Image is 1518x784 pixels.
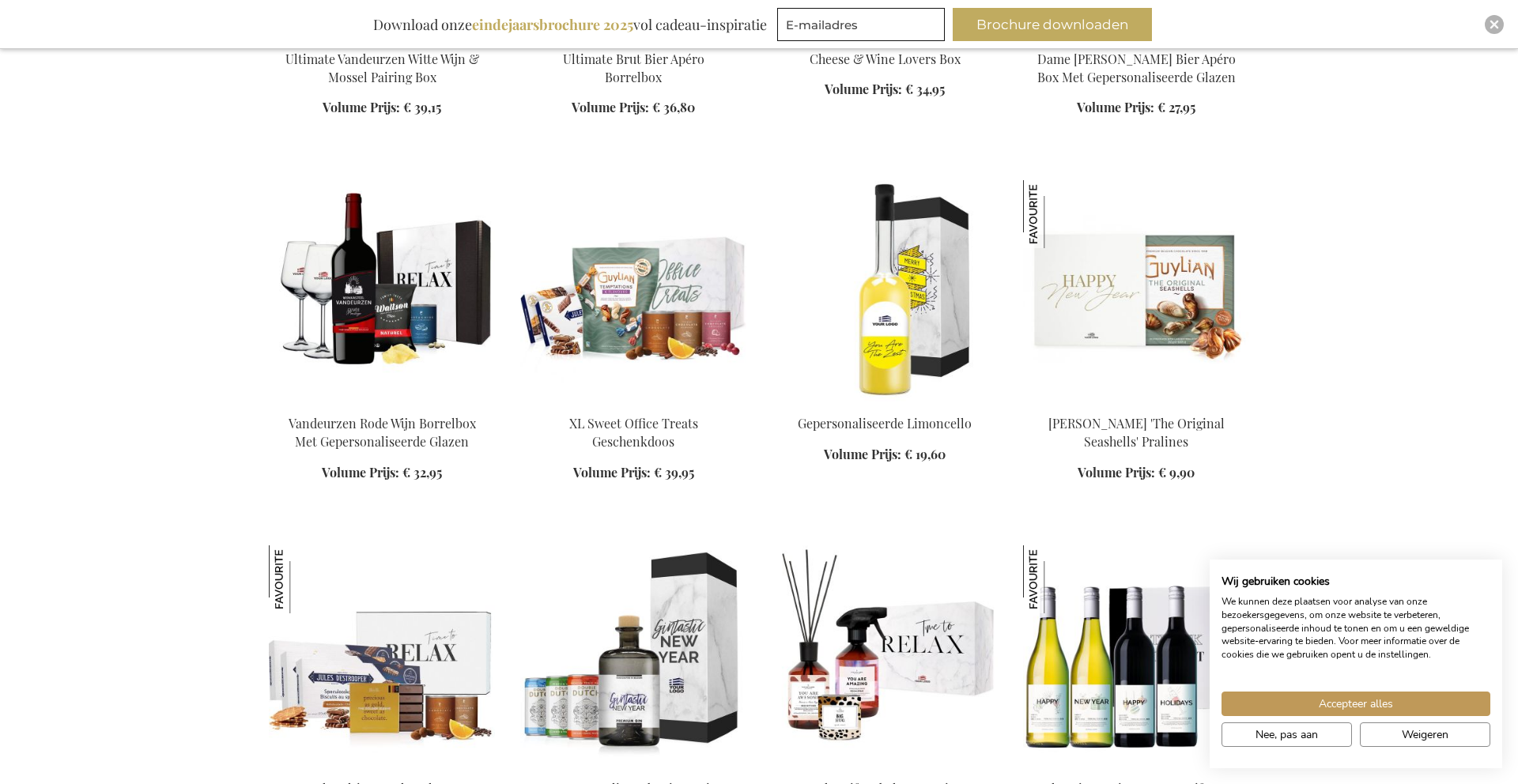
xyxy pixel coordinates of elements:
a: Vandeurzen Rode Wijn Borrelbox Met Gepersonaliseerde Glazen [269,395,495,410]
a: XL Sweet Office Treats Geschenkdoos [569,415,698,450]
input: E-mailadres [777,8,945,41]
a: Volume Prijs: € 36,80 [572,99,695,117]
a: [PERSON_NAME] 'The Original Seashells' Pralines [1048,415,1225,450]
a: Volume Prijs: € 39,15 [323,99,441,117]
span: € 19,60 [904,446,946,462]
a: The Winetastic New Year Gift Set The Winetastic New Year Gift Set [1023,760,1249,775]
img: Guylian 'The Original Seashells' Pralines [1023,180,1091,248]
img: Guylian 'The Original Seashells' Pralines [1023,180,1249,401]
span: € 9,90 [1158,464,1195,481]
h2: Wij gebruiken cookies [1222,575,1490,589]
img: XL Sweet Office Treats Gift Box [520,180,746,401]
button: Accepteer alle cookies [1222,692,1490,716]
img: The Winetastic New Year Gift Set [1023,545,1249,767]
button: Brochure downloaden [953,8,1152,41]
img: The Winetastic New Year Gift Set [1023,545,1091,613]
a: Gepersonaliseerde Limoncello [798,415,972,432]
a: Vandeurzen Rode Wijn Borrelbox Met Gepersonaliseerde Glazen [289,415,476,450]
img: Close [1490,20,1499,29]
img: Beer Apéro Gift Box [520,545,746,767]
span: Volume Prijs: [824,446,901,462]
span: € 32,95 [402,464,442,481]
img: The Ultimate Chocolate Experience Box [269,545,337,613]
span: Volume Prijs: [572,99,649,115]
span: € 36,80 [652,99,695,115]
a: Volume Prijs: € 19,60 [824,446,946,464]
a: The Ultimate Chocolate Experience Box The Ultimate Chocolate Experience Box [269,760,495,775]
a: Volume Prijs: € 9,90 [1078,464,1195,482]
div: Close [1485,15,1504,34]
a: Volume Prijs: € 27,95 [1077,99,1195,117]
span: € 39,15 [403,99,441,115]
button: Alle cookies weigeren [1360,722,1490,747]
p: We kunnen deze plaatsen voor analyse van onze bezoekersgegevens, om onze website te verbeteren, g... [1222,595,1490,661]
span: Weigeren [1402,726,1448,743]
img: Personalized Limoncello [772,180,998,401]
span: Volume Prijs: [1077,99,1154,115]
a: Ultimate Brut Bier Apéro Borrelbox [563,51,704,85]
img: The Ultimate Chocolate Experience Box [269,545,495,767]
div: Download onze vol cadeau-inspiratie [366,8,774,41]
span: Nee, pas aan [1256,726,1318,743]
img: The Gift Label Home Kit [772,545,998,767]
span: € 34,95 [905,81,945,97]
a: Dame [PERSON_NAME] Bier Apéro Box Met Gepersonaliseerde Glazen [1037,51,1236,85]
a: Volume Prijs: € 39,95 [573,464,694,482]
span: € 27,95 [1157,99,1195,115]
span: Volume Prijs: [825,81,902,97]
span: Volume Prijs: [573,464,651,481]
a: Personalized Limoncello [772,395,998,410]
span: Volume Prijs: [323,99,400,115]
span: Volume Prijs: [1078,464,1155,481]
span: Accepteer alles [1319,695,1393,712]
a: Ultimate Vandeurzen Witte Wijn & Mossel Pairing Box [285,51,479,85]
span: Volume Prijs: [322,464,399,481]
button: Pas cookie voorkeuren aan [1222,722,1352,747]
a: Volume Prijs: € 34,95 [825,81,945,99]
a: XL Sweet Office Treats Gift Box [520,395,746,410]
form: marketing offers and promotions [777,8,950,46]
a: The Gift Label Home Kit [772,760,998,775]
a: Cheese & Wine Lovers Box [810,51,961,67]
b: eindejaarsbrochure 2025 [472,15,633,34]
a: Beer Apéro Gift Box [520,760,746,775]
a: Volume Prijs: € 32,95 [322,464,442,482]
img: Vandeurzen Rode Wijn Borrelbox Met Gepersonaliseerde Glazen [269,180,495,401]
span: € 39,95 [654,464,694,481]
a: Guylian 'The Original Seashells' Pralines Guylian 'The Original Seashells' Pralines [1023,395,1249,410]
